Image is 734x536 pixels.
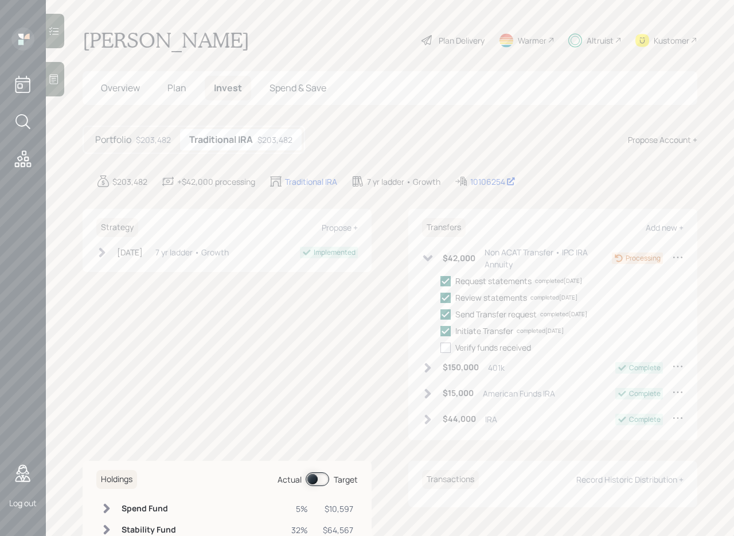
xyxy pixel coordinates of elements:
[95,134,131,145] h5: Portfolio
[322,524,353,536] div: $64,567
[422,470,479,489] h6: Transactions
[455,325,513,337] div: Initiate Transfer
[155,246,229,258] div: 7 yr ladder • Growth
[488,362,505,374] div: 401k
[443,389,474,398] h6: $15,000
[587,34,614,46] div: Altruist
[291,524,308,536] div: 32%
[285,176,337,188] div: Traditional IRA
[214,81,242,94] span: Invest
[177,176,255,188] div: +$42,000 processing
[314,247,356,258] div: Implemented
[112,176,147,188] div: $203,482
[322,222,358,233] div: Propose +
[626,253,661,263] div: Processing
[455,341,531,354] div: Verify funds received
[540,310,587,319] div: completed [DATE]
[455,275,532,287] div: Request statements
[485,413,497,425] div: IRA
[96,218,138,237] h6: Strategy
[443,363,479,372] h6: $150,000
[443,254,475,263] h6: $42,000
[291,503,308,515] div: 5%
[439,34,485,46] div: Plan Delivery
[96,470,137,489] h6: Holdings
[455,308,537,320] div: Send Transfer request
[628,134,697,146] div: Propose Account +
[117,246,143,258] div: [DATE]
[367,176,440,188] div: 7 yr ladder • Growth
[629,389,661,399] div: Complete
[322,503,353,515] div: $10,597
[83,28,249,53] h1: [PERSON_NAME]
[257,134,292,146] div: $203,482
[483,387,555,399] div: American Funds IRA
[470,176,516,188] div: 10106254
[646,222,684,233] div: Add new +
[167,81,186,94] span: Plan
[485,246,612,270] div: Non ACAT Transfer • IPC IRA Annuity
[654,34,689,46] div: Kustomer
[443,414,476,424] h6: $44,000
[455,292,527,304] div: Review statements
[629,363,661,373] div: Complete
[270,81,326,94] span: Spend & Save
[517,327,564,335] div: completed [DATE]
[101,81,140,94] span: Overview
[576,474,684,485] div: Record Historic Distribution +
[535,277,582,285] div: completed [DATE]
[136,134,171,146] div: $203,482
[122,504,176,514] h6: Spend Fund
[422,218,466,237] h6: Transfers
[189,134,253,145] h5: Traditional IRA
[629,414,661,425] div: Complete
[9,498,37,508] div: Log out
[334,473,358,485] div: Target
[530,293,577,302] div: completed [DATE]
[278,473,302,485] div: Actual
[122,525,176,535] h6: Stability Fund
[518,34,546,46] div: Warmer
